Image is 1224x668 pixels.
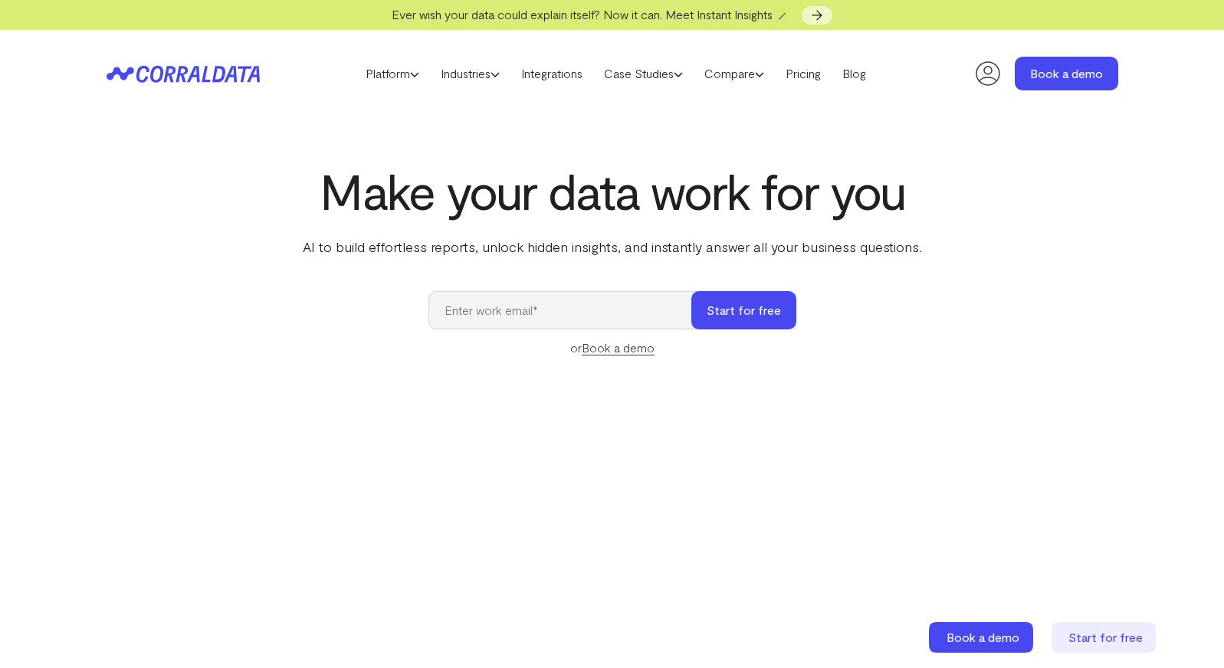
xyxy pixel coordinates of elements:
a: Book a demo [582,340,655,355]
a: Integrations [510,62,593,85]
input: Enter work email* [428,291,707,329]
a: Industries [430,62,510,85]
a: Platform [355,62,430,85]
a: Book a demo [1015,57,1118,90]
a: Start for free [1052,622,1159,653]
a: Book a demo [929,622,1036,653]
span: Start for free [1068,630,1143,644]
div: or [428,339,796,357]
h1: Make your data work for you [300,163,925,218]
a: Compare [694,62,775,85]
span: Ever wish your data could explain itself? Now it can. Meet Instant Insights 🪄 [392,7,791,21]
a: Case Studies [593,62,694,85]
a: Blog [832,62,877,85]
p: AI to build effortless reports, unlock hidden insights, and instantly answer all your business qu... [300,237,925,257]
button: Start for free [691,291,796,329]
a: Pricing [775,62,832,85]
span: Book a demo [947,630,1019,644]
